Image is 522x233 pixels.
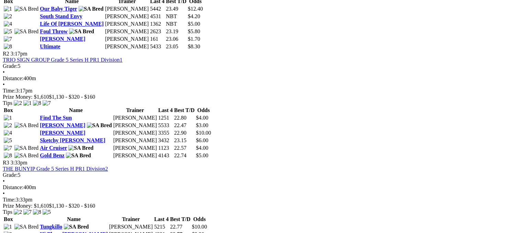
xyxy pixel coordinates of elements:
td: 5215 [154,223,169,230]
th: Odds [196,107,211,114]
img: 7 [43,100,51,106]
td: 3432 [158,137,173,144]
div: Prize Money: $1,610 [3,203,519,209]
span: 3:33pm [11,160,27,165]
a: Life Of [PERSON_NAME] [40,21,104,27]
span: R3 [3,160,9,165]
a: [PERSON_NAME] [40,36,85,42]
th: Last 4 [158,107,173,114]
td: 22.77 [170,223,191,230]
td: [PERSON_NAME] [113,114,157,121]
td: 1362 [150,21,165,27]
img: 8 [33,100,41,106]
img: 5 [4,137,12,144]
a: Find The Sun [40,115,72,121]
td: 22.47 [174,122,195,129]
td: [PERSON_NAME] [105,5,149,12]
td: 22.80 [174,114,195,121]
img: SA Bred [14,6,39,12]
span: Grade: [3,63,18,69]
img: SA Bred [14,224,39,230]
th: Trainer [113,107,157,114]
td: NBT [165,21,187,27]
td: 4531 [150,13,165,20]
span: $1,130 - $320 - $160 [49,94,95,100]
a: Our Baby Tiger [40,6,77,12]
span: R2 [3,51,9,57]
div: Prize Money: $1,610 [3,94,519,100]
td: [PERSON_NAME] [105,43,149,50]
img: 8 [4,152,12,159]
td: 1251 [158,114,173,121]
a: Ultimate [40,44,60,49]
img: 7 [4,145,12,151]
div: 400m [3,184,519,191]
img: SA Bred [66,152,91,159]
img: 8 [33,209,41,215]
img: 7 [23,209,32,215]
span: $4.20 [188,13,200,19]
td: [PERSON_NAME] [105,13,149,20]
a: South Stand Envy [40,13,82,19]
td: [PERSON_NAME] [113,152,157,159]
td: 3355 [158,130,173,136]
img: 1 [4,6,12,12]
td: 22.74 [174,152,195,159]
span: $10.00 [196,130,211,136]
span: $4.00 [196,115,208,121]
img: SA Bred [14,145,39,151]
img: SA Bred [79,6,104,12]
td: 23.05 [165,43,187,50]
span: 3:17pm [11,51,27,57]
span: Tips [3,209,12,215]
span: • [3,82,5,87]
a: Air Cruiser [40,145,67,151]
span: $3.00 [196,122,208,128]
span: Time: [3,197,16,203]
span: $10.00 [192,224,207,230]
img: SA Bred [14,28,39,35]
td: 22.90 [174,130,195,136]
img: SA Bred [87,122,112,128]
img: 5 [43,209,51,215]
span: $5.00 [196,152,208,158]
td: [PERSON_NAME] [113,145,157,151]
th: Name [39,216,108,223]
img: 1 [23,100,32,106]
span: Time: [3,88,16,94]
span: $12.40 [188,6,203,12]
span: Grade: [3,172,18,178]
span: • [3,191,5,196]
th: Best T/D [174,107,195,114]
td: 22.57 [174,145,195,151]
td: 23.15 [174,137,195,144]
span: Box [4,107,13,113]
div: 400m [3,75,519,82]
td: 5442 [150,5,165,12]
td: 23.19 [165,28,187,35]
td: 2623 [150,28,165,35]
img: SA Bred [14,122,39,128]
td: NBT [165,13,187,20]
span: $8.30 [188,44,200,49]
td: [PERSON_NAME] [113,130,157,136]
th: Last 4 [154,216,169,223]
td: [PERSON_NAME] [105,28,149,35]
span: $6.00 [196,137,208,143]
th: Odds [192,216,207,223]
img: 1 [4,224,12,230]
img: 2 [14,209,22,215]
td: 23.49 [165,5,187,12]
img: 2 [4,122,12,128]
td: [PERSON_NAME] [105,21,149,27]
img: SA Bred [68,145,93,151]
div: 3:33pm [3,197,519,203]
a: Sketchy [PERSON_NAME] [40,137,105,143]
td: 1123 [158,145,173,151]
span: $4.00 [196,145,208,151]
th: Name [39,107,112,114]
th: Best T/D [170,216,191,223]
img: 4 [4,21,12,27]
img: 4 [4,130,12,136]
td: 4143 [158,152,173,159]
